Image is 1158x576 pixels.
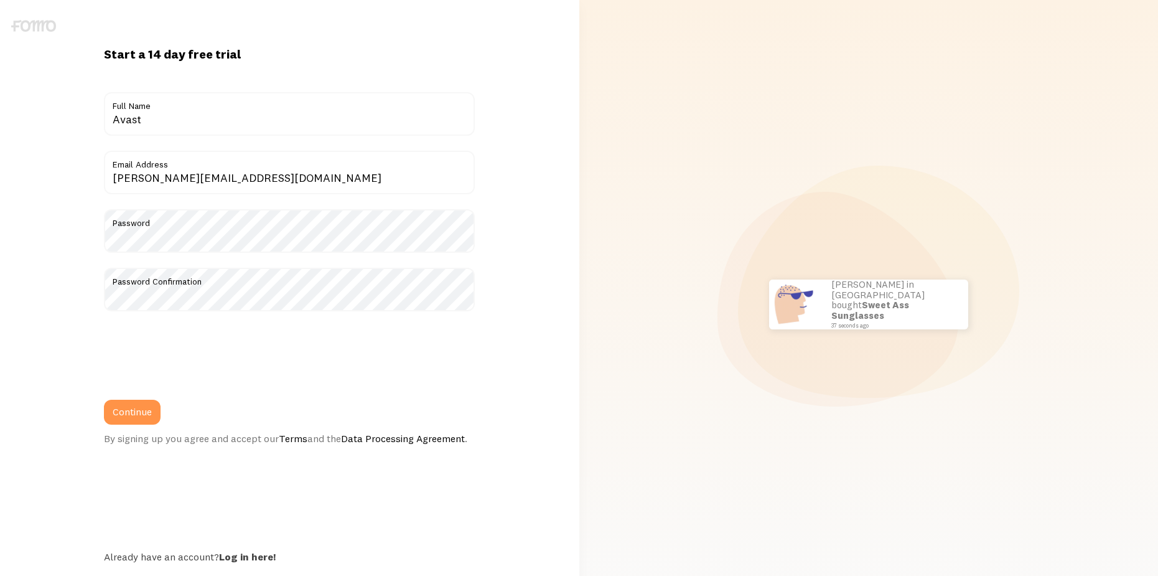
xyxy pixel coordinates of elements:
[104,400,161,425] button: Continue
[341,432,465,445] a: Data Processing Agreement
[104,46,475,62] h1: Start a 14 day free trial
[219,550,276,563] a: Log in here!
[279,432,307,445] a: Terms
[104,92,475,113] label: Full Name
[11,20,56,32] img: fomo-logo-gray-b99e0e8ada9f9040e2984d0d95b3b12da0074ffd48d1e5cb62ac37fc77b0b268.svg
[104,268,475,289] label: Password Confirmation
[104,209,475,230] label: Password
[104,550,475,563] div: Already have an account?
[104,326,293,375] iframe: reCAPTCHA
[104,151,475,172] label: Email Address
[104,432,475,445] div: By signing up you agree and accept our and the .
